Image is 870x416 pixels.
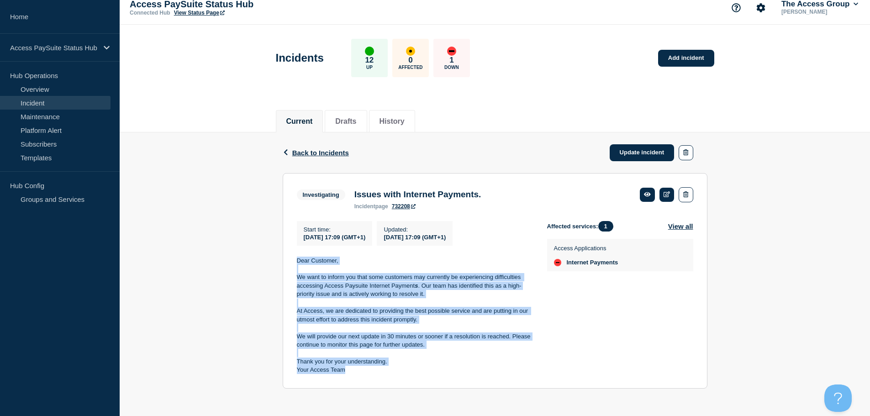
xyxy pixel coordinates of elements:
[10,44,98,52] p: Access PaySuite Status Hub
[610,144,675,161] a: Update incident
[392,203,416,210] a: 732208
[297,190,345,200] span: Investigating
[547,221,618,232] span: Affected services:
[366,65,373,70] p: Up
[276,52,324,64] h1: Incidents
[335,117,356,126] button: Drafts
[292,149,349,157] span: Back to Incidents
[297,273,533,298] p: We want to inform you that some customers may currently be experiencing difficulties accessing Ac...
[444,65,459,70] p: Down
[354,203,375,210] span: incident
[380,117,405,126] button: History
[406,47,415,56] div: affected
[297,307,533,324] p: At Access, we are dedicated to providing the best possible service and are putting in our utmost ...
[408,56,412,65] p: 0
[567,259,618,266] span: Internet Payments
[297,358,533,366] p: Thank you for your understanding.
[297,332,533,349] p: We will provide our next update in 30 minutes or sooner if a resolution is reached. Please contin...
[283,149,349,157] button: Back to Incidents
[415,282,418,289] em: s
[174,10,225,16] a: View Status Page
[365,56,374,65] p: 12
[354,190,481,200] h3: Issues with Internet Payments.
[304,226,366,233] p: Start time :
[598,221,613,232] span: 1
[297,366,533,374] p: Your Access Team
[554,245,618,252] p: Access Applications
[554,259,561,266] div: down
[668,221,693,232] button: View all
[286,117,313,126] button: Current
[384,226,446,233] p: Updated :
[449,56,453,65] p: 1
[447,47,456,56] div: down
[384,233,446,241] div: [DATE] 17:09 (GMT+1)
[780,9,860,15] p: [PERSON_NAME]
[824,384,852,412] iframe: Help Scout Beacon - Open
[658,50,714,67] a: Add incident
[365,47,374,56] div: up
[297,257,533,265] p: Dear Customer,
[354,203,388,210] p: page
[304,234,366,241] span: [DATE] 17:09 (GMT+1)
[398,65,422,70] p: Affected
[130,10,170,16] p: Connected Hub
